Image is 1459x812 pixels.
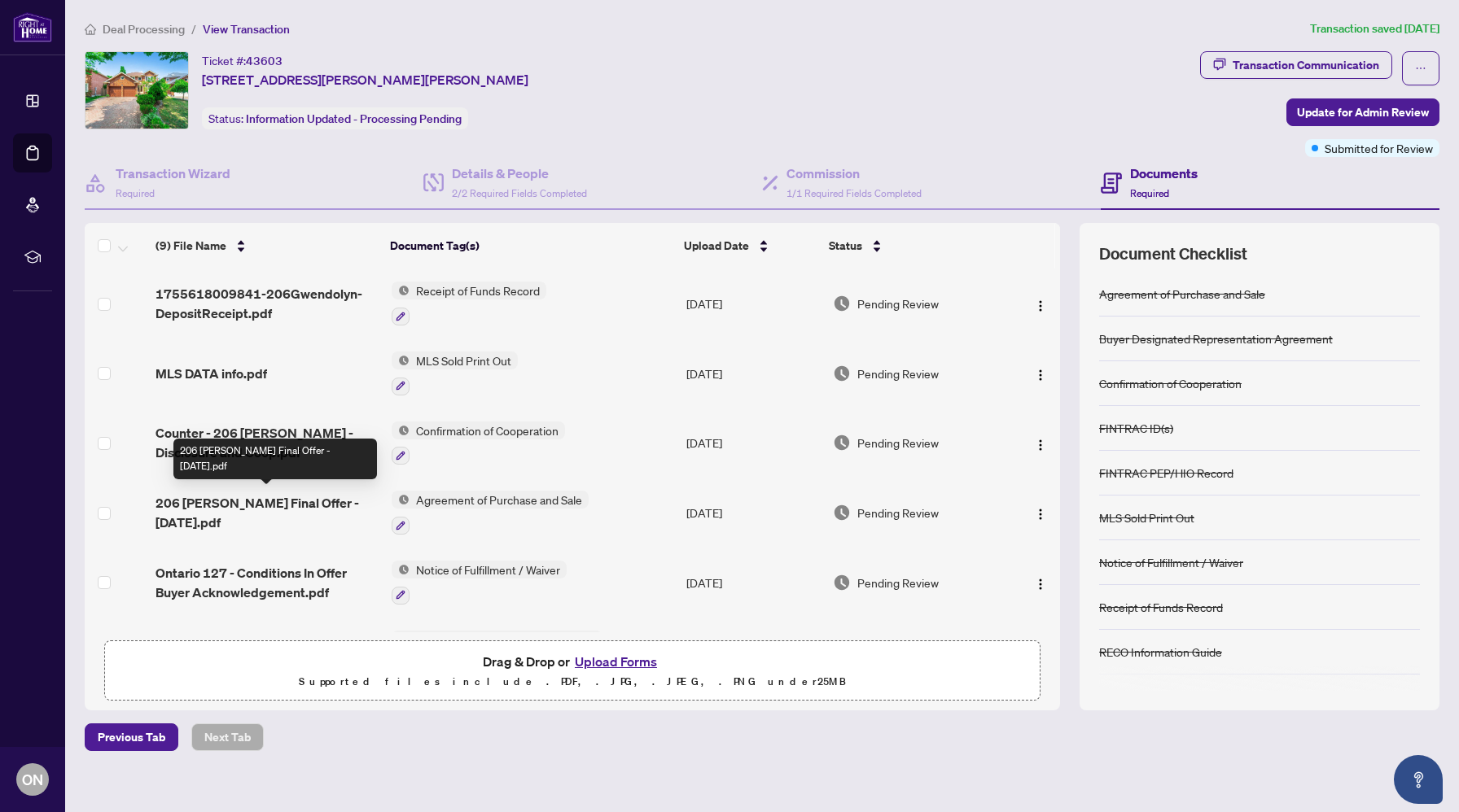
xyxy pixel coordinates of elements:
[392,351,518,395] button: Status IconMLS Sold Print Out
[85,723,178,751] button: Previous Tab
[1099,374,1242,392] div: Confirmation of Cooperation
[156,563,379,602] span: Ontario 127 - Conditions In Offer Buyer Acknowledgement.pdf
[786,187,922,199] span: 1/1 Required Fields Completed
[1099,330,1333,347] div: Buyer Designated Representation Agreement
[202,51,283,70] div: Ticket #:
[1297,99,1429,125] span: Update for Admin Review
[410,421,565,439] span: Confirmation of Cooperation
[1034,439,1047,452] img: Logo
[410,491,589,509] span: Agreement of Purchase and Sale
[392,491,589,535] button: Status IconAgreement of Purchase and Sale
[857,574,939,592] span: Pending Review
[857,434,939,452] span: Pending Review
[246,111,462,126] span: Information Updated - Processing Pending
[85,52,188,129] img: IMG-E12318670_1.jpg
[410,631,602,648] span: Buyer Designated Representation Agreement
[156,284,379,323] span: 1755618009841-206Gwendolyn-DepositReceipt.pdf
[833,295,851,312] img: Document Status
[410,282,546,299] span: Receipt of Funds Record
[1130,187,1169,199] span: Required
[173,439,377,479] div: 206 [PERSON_NAME] Final Offer - [DATE].pdf
[1099,509,1194,526] div: MLS Sold Print Out
[680,408,826,478] td: [DATE]
[680,478,826,548] td: [DATE]
[483,651,662,672] span: Drag & Drop or
[246,54,283,68] span: 43603
[1200,51,1392,79] button: Transaction Communication
[191,723,264,751] button: Next Tab
[392,421,410,439] img: Status Icon
[156,237,226,255] span: (9) File Name
[1099,242,1247,265] span: Document Checklist
[392,561,410,578] img: Status Icon
[1027,500,1054,526] button: Logo
[1099,553,1243,571] div: Notice of Fulfillment / Waiver
[1099,285,1265,303] div: Agreement of Purchase and Sale
[410,351,518,369] span: MLS Sold Print Out
[677,223,822,268] th: Upload Date
[105,641,1040,701] span: Drag & Drop orUpload FormsSupported files include .PDF, .JPG, .JPEG, .PNG under25MB
[1027,430,1054,456] button: Logo
[1027,570,1054,596] button: Logo
[684,237,749,255] span: Upload Date
[202,107,468,129] div: Status:
[191,20,196,38] li: /
[156,493,379,532] span: 206 [PERSON_NAME] Final Offer - [DATE].pdf
[1099,643,1222,661] div: RECO Information Guide
[680,268,826,338] td: [DATE]
[1034,578,1047,591] img: Logo
[202,70,528,89] span: [STREET_ADDRESS][PERSON_NAME][PERSON_NAME]
[22,768,43,791] span: ON
[1034,299,1047,312] img: Logo
[149,223,384,268] th: (9) File Name
[822,223,1004,268] th: Status
[103,22,185,37] span: Deal Processing
[392,631,410,648] img: Status Icon
[680,338,826,408] td: [DATE]
[392,282,546,325] button: Status IconReceipt of Funds Record
[833,504,851,522] img: Document Status
[156,423,379,462] span: Counter - 206 [PERSON_NAME] - Disclosure and Coop.pdf
[833,574,851,592] img: Document Status
[1233,52,1379,78] div: Transaction Communication
[1027,360,1054,386] button: Logo
[786,164,922,183] h4: Commission
[1310,20,1439,38] article: Transaction saved [DATE]
[156,364,267,383] span: MLS DATA info.pdf
[392,491,410,509] img: Status Icon
[452,164,587,183] h4: Details & People
[1286,98,1439,126] button: Update for Admin Review
[410,561,567,578] span: Notice of Fulfillment / Waiver
[1027,290,1054,317] button: Logo
[85,24,96,35] span: home
[680,548,826,618] td: [DATE]
[1099,598,1223,616] div: Receipt of Funds Record
[1034,508,1047,521] img: Logo
[116,164,230,183] h4: Transaction Wizard
[833,434,851,452] img: Document Status
[392,282,410,299] img: Status Icon
[833,365,851,382] img: Document Status
[857,365,939,382] span: Pending Review
[570,651,662,672] button: Upload Forms
[115,672,1030,692] p: Supported files include .PDF, .JPG, .JPEG, .PNG under 25 MB
[392,561,567,605] button: Status IconNotice of Fulfillment / Waiver
[116,187,155,199] span: Required
[680,618,826,688] td: [DATE]
[857,295,939,312] span: Pending Review
[857,504,939,522] span: Pending Review
[1034,369,1047,382] img: Logo
[392,421,565,465] button: Status IconConfirmation of Cooperation
[392,631,602,674] button: Status IconBuyer Designated Representation Agreement
[1415,63,1426,74] span: ellipsis
[203,22,290,37] span: View Transaction
[1099,464,1233,482] div: FINTRAC PEP/HIO Record
[98,724,165,750] span: Previous Tab
[13,12,52,42] img: logo
[1130,164,1198,183] h4: Documents
[383,223,677,268] th: Document Tag(s)
[452,187,587,199] span: 2/2 Required Fields Completed
[392,351,410,369] img: Status Icon
[1325,139,1433,157] span: Submitted for Review
[1099,419,1173,437] div: FINTRAC ID(s)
